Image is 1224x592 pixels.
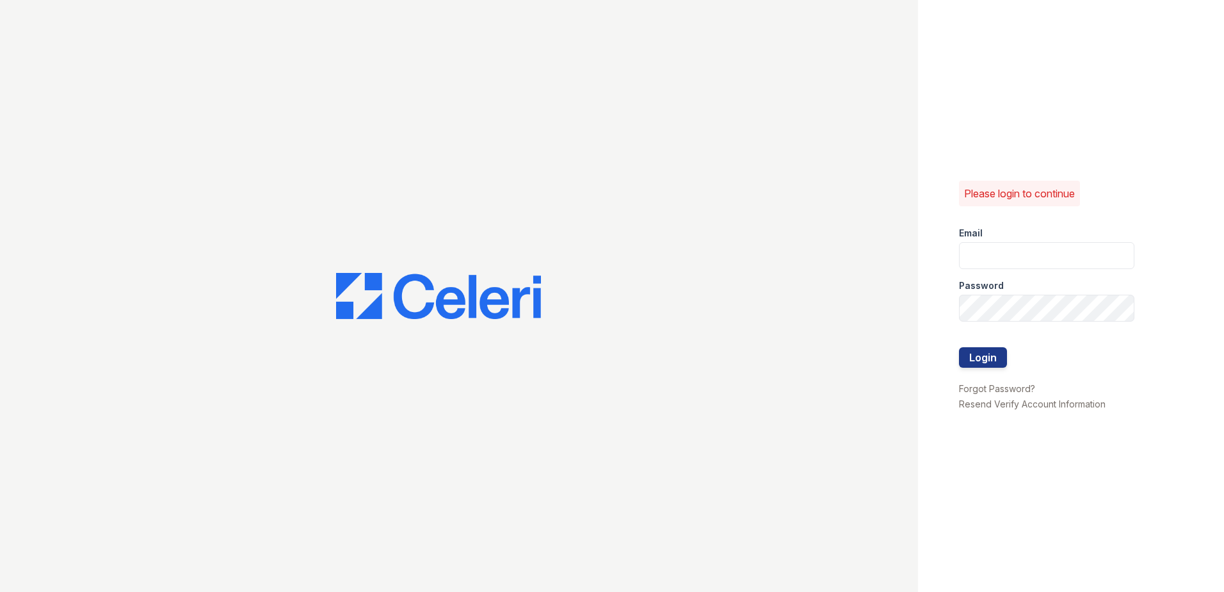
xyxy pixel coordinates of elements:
a: Resend Verify Account Information [959,399,1106,409]
label: Email [959,227,983,240]
a: Forgot Password? [959,383,1035,394]
label: Password [959,279,1004,292]
img: CE_Logo_Blue-a8612792a0a2168367f1c8372b55b34899dd931a85d93a1a3d3e32e68fde9ad4.png [336,273,541,319]
p: Please login to continue [964,186,1075,201]
button: Login [959,347,1007,368]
